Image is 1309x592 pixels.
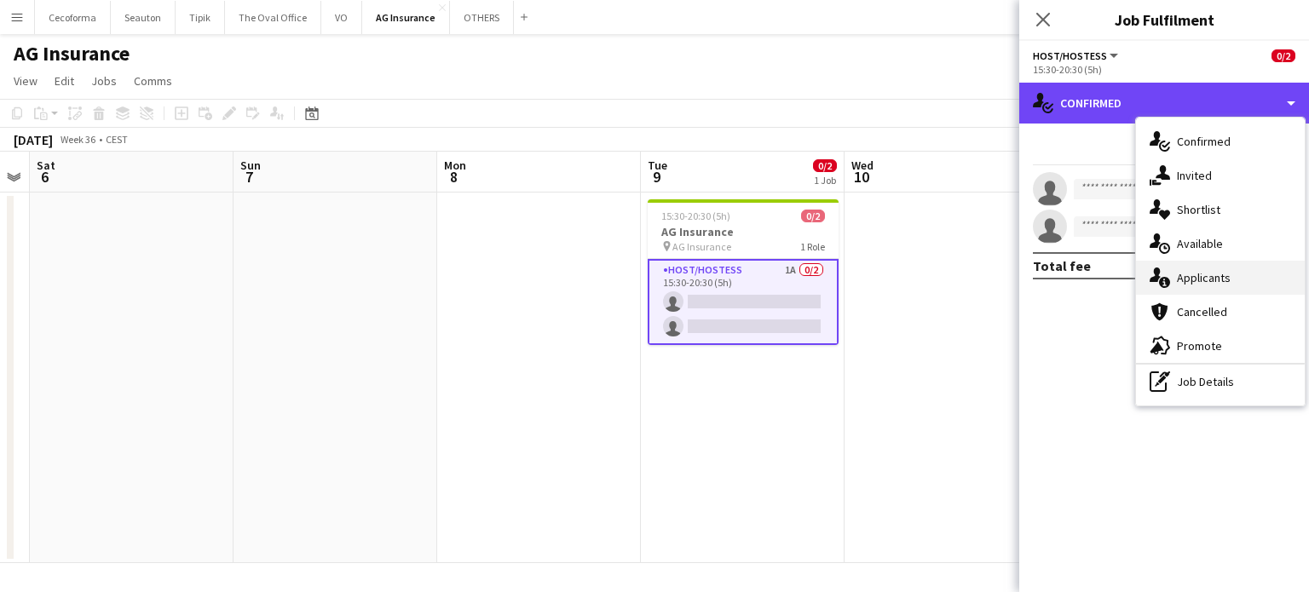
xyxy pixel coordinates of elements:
[1136,365,1305,399] div: Job Details
[1136,261,1305,295] div: Applicants
[240,158,261,173] span: Sun
[176,1,225,34] button: Tipik
[849,167,874,187] span: 10
[91,73,117,89] span: Jobs
[1136,295,1305,329] div: Cancelled
[238,167,261,187] span: 7
[648,158,667,173] span: Tue
[56,133,99,146] span: Week 36
[851,158,874,173] span: Wed
[34,167,55,187] span: 6
[1272,49,1295,62] span: 0/2
[814,174,836,187] div: 1 Job
[7,70,44,92] a: View
[813,159,837,172] span: 0/2
[134,73,172,89] span: Comms
[55,73,74,89] span: Edit
[1033,49,1121,62] button: Host/Hostess
[1019,9,1309,31] h3: Job Fulfilment
[14,131,53,148] div: [DATE]
[1033,49,1107,62] span: Host/Hostess
[14,73,37,89] span: View
[1136,329,1305,363] div: Promote
[645,167,667,187] span: 9
[127,70,179,92] a: Comms
[661,210,730,222] span: 15:30-20:30 (5h)
[35,1,111,34] button: Cecoforma
[106,133,128,146] div: CEST
[37,158,55,173] span: Sat
[648,199,839,345] app-job-card: 15:30-20:30 (5h)0/2AG Insurance AG Insurance1 RoleHost/Hostess1A0/215:30-20:30 (5h)
[1033,257,1091,274] div: Total fee
[14,41,130,66] h1: AG Insurance
[441,167,466,187] span: 8
[450,1,514,34] button: OTHERS
[800,240,825,253] span: 1 Role
[1136,124,1305,158] div: Confirmed
[362,1,450,34] button: AG Insurance
[1019,83,1309,124] div: Confirmed
[1136,158,1305,193] div: Invited
[1033,63,1295,76] div: 15:30-20:30 (5h)
[84,70,124,92] a: Jobs
[648,259,839,345] app-card-role: Host/Hostess1A0/215:30-20:30 (5h)
[444,158,466,173] span: Mon
[48,70,81,92] a: Edit
[801,210,825,222] span: 0/2
[111,1,176,34] button: Seauton
[225,1,321,34] button: The Oval Office
[672,240,731,253] span: AG Insurance
[321,1,362,34] button: VO
[1136,227,1305,261] div: Available
[648,224,839,239] h3: AG Insurance
[1136,193,1305,227] div: Shortlist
